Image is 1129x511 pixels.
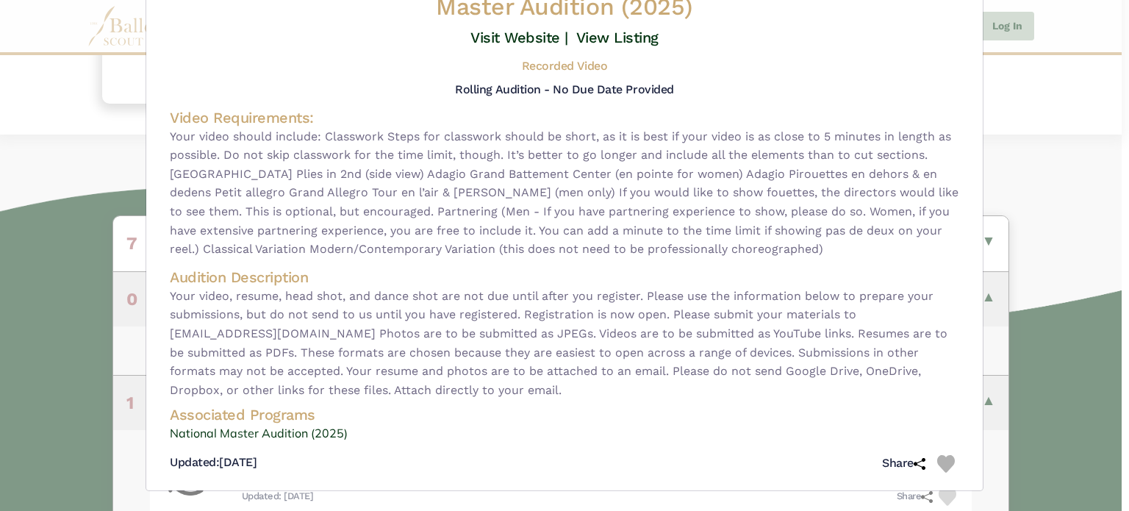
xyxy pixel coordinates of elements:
span: Video Requirements: [170,109,314,126]
span: Your video should include: Classwork Steps for classwork should be short, as it is best if your v... [170,127,959,259]
a: National Master Audition (2025) [170,424,959,443]
h4: Associated Programs [170,405,959,424]
h4: Audition Description [170,268,959,287]
h5: Rolling Audition - No Due Date Provided [455,82,673,96]
a: Visit Website | [470,29,568,46]
a: View Listing [576,29,659,46]
h5: Recorded Video [522,59,607,74]
h5: [DATE] [170,455,257,471]
h5: Share [882,456,925,471]
span: Updated: [170,455,219,469]
span: Your video, resume, head shot, and dance shot are not due until after you register. Please use th... [170,287,959,400]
